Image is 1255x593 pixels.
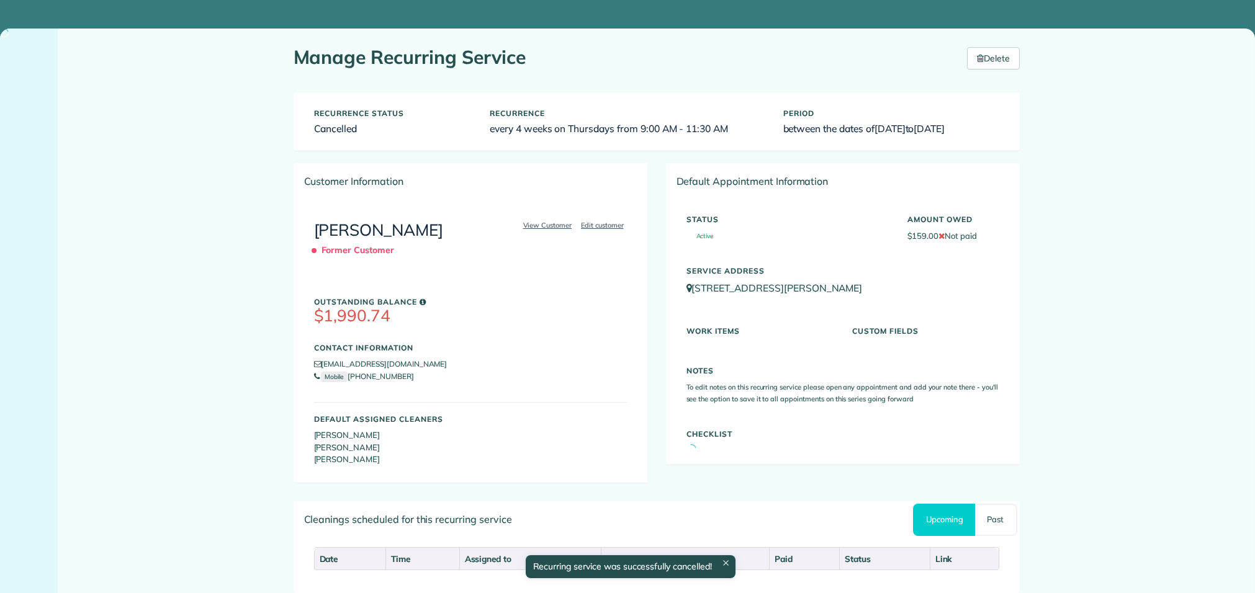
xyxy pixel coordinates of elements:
[975,504,1017,536] a: Past
[314,220,444,240] a: [PERSON_NAME]
[294,47,948,68] h1: Manage Recurring Service
[606,553,764,565] div: Balance Owed
[321,372,348,382] small: Mobile
[775,553,834,565] div: Paid
[314,123,472,134] h6: Cancelled
[852,327,999,335] h5: Custom Fields
[686,281,999,295] p: [STREET_ADDRESS][PERSON_NAME]
[294,164,647,198] div: Customer Information
[294,199,647,481] div: [PERSON_NAME]
[935,553,994,565] div: Link
[845,553,924,565] div: Status
[520,220,576,231] a: View Customer
[686,430,999,438] h5: Checklist
[314,372,414,381] a: Mobile[PHONE_NUMBER]
[667,164,1019,198] div: Default Appointment Information
[314,358,627,370] li: [EMAIL_ADDRESS][DOMAIN_NAME]
[525,555,735,578] div: Recurring service was successfully cancelled!
[686,215,889,223] h5: Status
[907,215,999,223] h5: Amount Owed
[490,109,765,117] h5: Recurrence
[914,122,945,135] span: [DATE]
[314,298,627,306] h5: Outstanding Balance
[686,233,714,239] span: Active
[686,383,998,404] small: To edit notes on this recurring service please open any appointment and add your note there - you...
[314,307,627,325] h3: $1,990.74
[783,123,999,134] h6: between the dates of to
[314,415,627,423] h5: Default Assigned Cleaners
[686,367,999,375] h5: Notes
[314,109,472,117] h5: Recurrence status
[875,122,906,135] span: [DATE]
[314,239,400,261] span: Former Customer
[686,267,999,275] h5: Service Address
[294,502,1019,537] div: Cleanings scheduled for this recurring service
[465,553,596,565] div: Assigned to
[490,123,765,134] h6: every 4 weeks on Thursdays from 9:00 AM - 11:30 AM
[391,553,454,565] div: Time
[577,220,627,231] a: Edit customer
[320,553,381,565] div: Date
[314,453,627,466] li: [PERSON_NAME]
[967,47,1020,69] a: Delete
[314,442,627,454] li: [PERSON_NAME]
[686,327,834,335] h5: Work Items
[913,504,975,536] a: Upcoming
[314,344,627,352] h5: Contact Information
[783,109,999,117] h5: Period
[898,209,1009,242] div: $159.00 Not paid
